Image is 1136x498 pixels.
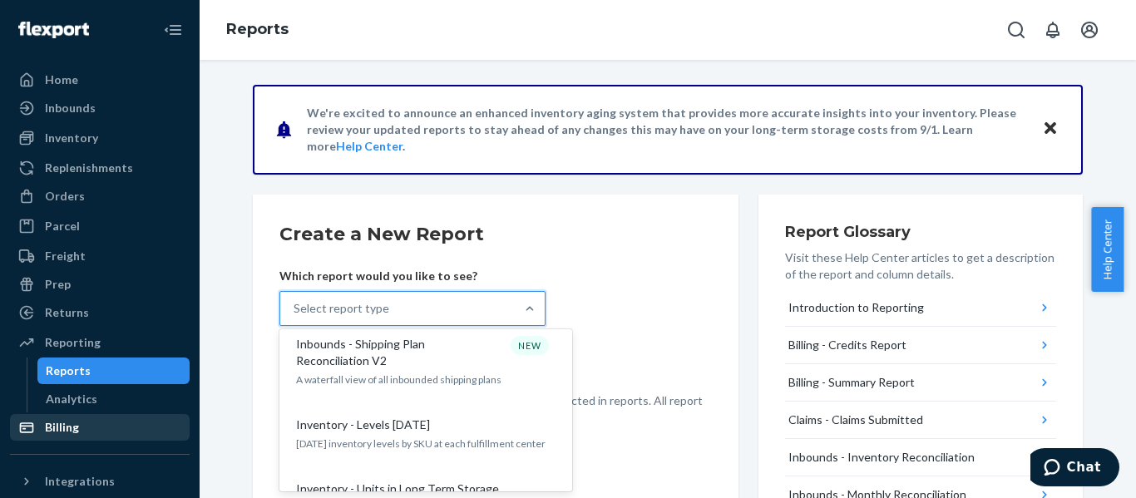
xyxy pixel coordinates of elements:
[18,22,89,38] img: Flexport logo
[294,300,389,317] div: Select report type
[279,221,712,248] h2: Create a New Report
[45,276,71,293] div: Prep
[45,419,79,436] div: Billing
[45,188,85,205] div: Orders
[226,20,289,38] a: Reports
[46,362,91,379] div: Reports
[45,71,78,88] div: Home
[37,357,190,384] a: Reports
[10,125,190,151] a: Inventory
[788,412,923,428] div: Claims - Claims Submitted
[788,449,975,466] div: Inbounds - Inventory Reconciliation
[1073,13,1106,47] button: Open account menu
[788,299,924,316] div: Introduction to Reporting
[1040,117,1061,141] button: Close
[45,160,133,176] div: Replenishments
[10,468,190,495] button: Integrations
[10,183,190,210] a: Orders
[785,364,1056,402] button: Billing - Summary Report
[785,402,1056,439] button: Claims - Claims Submitted
[156,13,190,47] button: Close Navigation
[296,436,556,451] p: [DATE] inventory levels by SKU at each fulfillment center
[37,386,190,412] a: Analytics
[213,6,302,54] ol: breadcrumbs
[785,221,1056,243] h3: Report Glossary
[45,248,86,264] div: Freight
[45,473,115,490] div: Integrations
[279,268,546,284] p: Which report would you like to see?
[785,327,1056,364] button: Billing - Credits Report
[10,271,190,298] a: Prep
[10,95,190,121] a: Inbounds
[10,213,190,239] a: Parcel
[10,329,190,356] a: Reporting
[296,481,499,497] p: Inventory - Units in Long Term Storage
[45,100,96,116] div: Inbounds
[518,339,541,353] p: NEW
[296,417,430,433] p: Inventory - Levels [DATE]
[1000,13,1033,47] button: Open Search Box
[46,391,97,407] div: Analytics
[45,304,89,321] div: Returns
[785,289,1056,327] button: Introduction to Reporting
[788,337,906,353] div: Billing - Credits Report
[788,374,915,391] div: Billing - Summary Report
[45,334,101,351] div: Reporting
[336,139,403,153] a: Help Center
[10,414,190,441] a: Billing
[1036,13,1069,47] button: Open notifications
[10,67,190,93] a: Home
[785,439,1056,476] button: Inbounds - Inventory Reconciliation
[296,336,456,369] p: Inbounds - Shipping Plan Reconciliation V2
[1030,448,1119,490] iframe: Abre un widget desde donde se puede chatear con uno de los agentes
[296,372,556,387] p: A waterfall view of all inbounded shipping plans
[307,105,1026,155] p: We're excited to announce an enhanced inventory aging system that provides more accurate insights...
[10,155,190,181] a: Replenishments
[45,218,80,234] div: Parcel
[45,130,98,146] div: Inventory
[1091,207,1124,292] button: Help Center
[10,299,190,326] a: Returns
[10,243,190,269] a: Freight
[785,249,1056,283] p: Visit these Help Center articles to get a description of the report and column details.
